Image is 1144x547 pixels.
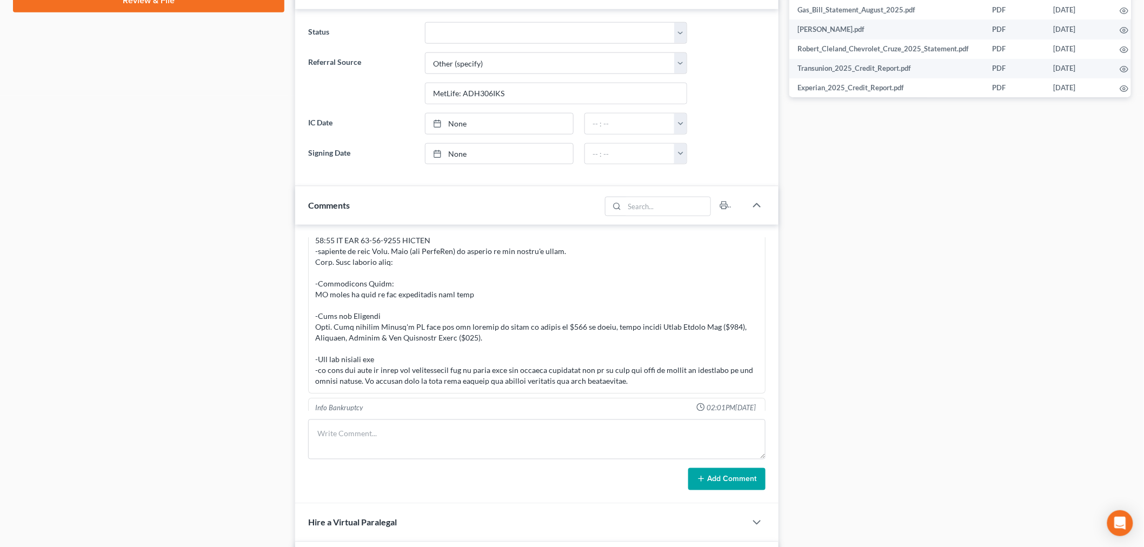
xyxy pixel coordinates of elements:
td: Experian_2025_Credit_Report.pdf [789,78,984,98]
span: 02:01PM[DATE] [707,403,756,413]
label: Status [303,22,420,44]
td: [PERSON_NAME].pdf [789,19,984,39]
label: Referral Source [303,52,420,104]
td: PDF [984,39,1045,59]
a: None [425,144,573,164]
div: Open Intercom Messenger [1107,510,1133,536]
span: Comments [308,200,350,210]
td: [DATE] [1045,78,1111,98]
td: [DATE] [1045,39,1111,59]
label: IC Date [303,113,420,135]
td: [DATE] [1045,19,1111,39]
div: Info Bankruptcy [315,403,363,413]
input: Other Referral Source [425,83,687,104]
td: PDF [984,78,1045,98]
td: [DATE] [1045,59,1111,78]
td: Transunion_2025_Credit_Report.pdf [789,59,984,78]
button: Add Comment [688,468,766,491]
input: Search... [624,197,710,216]
span: Hire a Virtual Paralegal [308,517,397,528]
a: None [425,114,573,134]
label: Signing Date [303,143,420,165]
td: Robert_Cleland_Chevrolet_Cruze_2025_Statement.pdf [789,39,984,59]
input: -- : -- [585,114,675,134]
input: -- : -- [585,144,675,164]
td: PDF [984,19,1045,39]
td: PDF [984,59,1045,78]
